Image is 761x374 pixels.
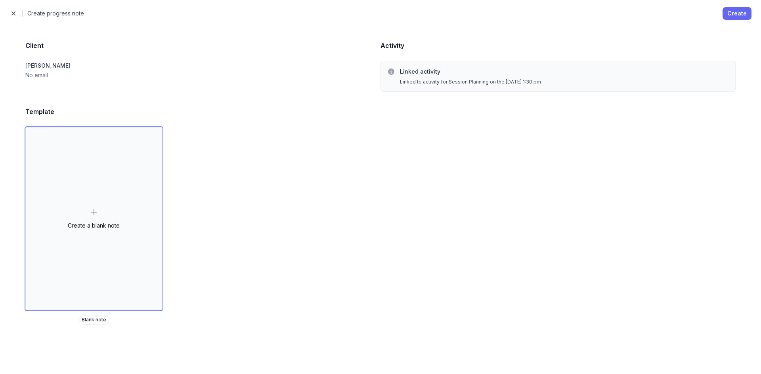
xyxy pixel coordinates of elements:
div: Create a blank note [68,222,120,230]
h2: Create progress note [27,9,718,18]
h1: Client [25,40,380,51]
span: Blank note [78,315,109,325]
button: Create [723,7,751,20]
dt: No email [25,70,380,80]
h1: Template [25,106,736,117]
div: Linked to activity for Session Planning on the [DATE] 1:30 pm [400,79,729,85]
h3: Linked activity [400,68,729,76]
span: Activity [380,42,404,49]
span: Create [727,9,747,18]
dd: [PERSON_NAME] [25,61,380,70]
